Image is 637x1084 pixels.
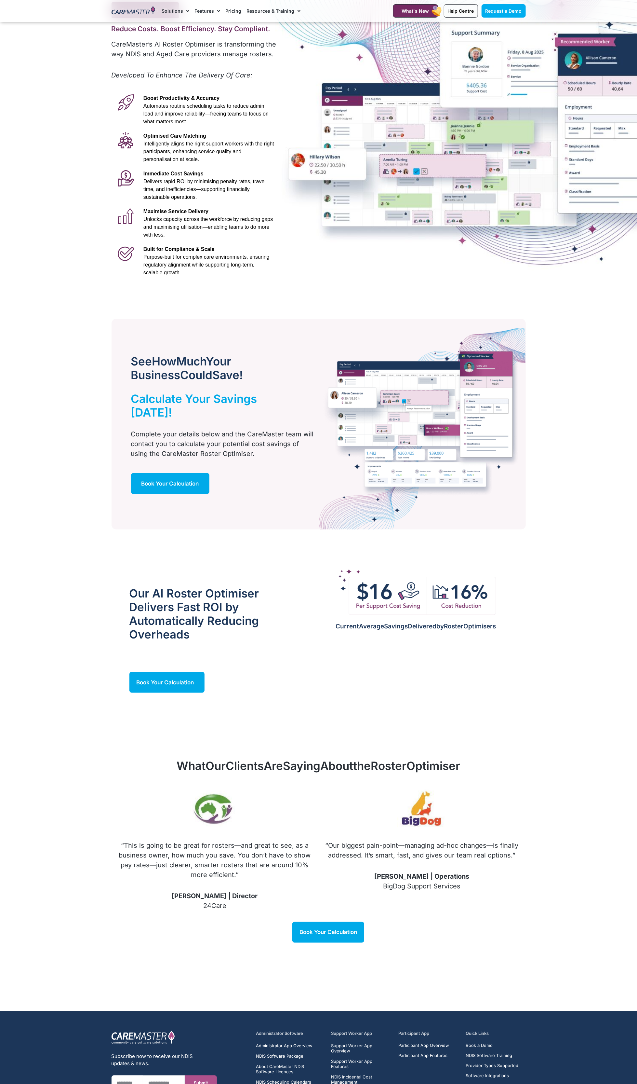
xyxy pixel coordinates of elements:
[299,929,357,936] span: Book Your Calculation
[331,1043,391,1054] a: Support Worker App Overview
[143,209,208,214] span: Maximise Service Delivery
[331,1059,391,1069] a: Support Worker App Features
[256,1031,324,1037] h5: Administrator Software
[466,1053,512,1058] span: NDIS Software Training
[336,623,359,630] span: Current
[143,179,266,200] span: Delivers rapid ROI by minimising penalty rates, travel time, and inefficiencies—supporting financ...
[143,171,204,176] span: Immediate Cost Savings
[393,4,438,18] a: What's New
[143,254,270,275] span: Purpose-built for complex care environments, ensuring regulatory alignment while supporting long-...
[143,246,215,252] span: Built for Compliance & Scale
[444,4,478,18] a: Help Centre
[325,841,519,860] p: “Our biggest pain-point—managing ad-hoc changes—is finally addressed. It’s smart, fast, and gives...
[118,841,312,880] p: “This is going to be great for rosters—and great to see, as a business owner, how much you save. ...
[112,1053,217,1067] div: Subscribe now to receive our NDIS updates & news.
[152,354,177,368] span: How
[264,759,283,773] span: Are
[256,1043,313,1049] span: Administrator App Overview
[292,922,364,943] a: Book Your Calculation
[143,133,206,139] span: Optimised Care Matching
[177,354,206,368] span: Much
[143,103,269,124] span: Automates routine scheduling tasks to reduce admin load and improve reliability—freeing teams to ...
[398,1043,449,1048] a: Participant App Overview
[466,1053,523,1058] a: NDIS Software Training
[213,368,243,382] span: Save!
[143,141,274,162] span: Intelligently aligns the right support workers with the right participants, enhancing service qua...
[371,759,407,773] span: Roster
[325,872,519,891] p: BigDog Support Services
[466,1074,523,1078] a: Software Integrations
[463,623,496,630] span: Optimisers
[407,759,460,773] span: Optimiser
[398,1053,447,1058] span: Participant App Features
[131,354,152,368] span: See
[436,623,444,630] span: by
[256,1054,324,1059] a: NDIS Software Package
[321,759,353,773] span: About
[331,1031,391,1037] h5: Support Worker App
[206,759,226,773] span: Our
[466,1043,523,1048] a: Book a Demo
[137,679,194,686] span: Book Your Calculation
[112,6,155,16] img: CareMaster Logo
[448,8,474,14] span: Help Centre
[129,672,205,693] a: Book Your Calculation
[408,623,436,630] span: Delivered
[177,759,206,773] span: What
[112,1031,175,1045] img: CareMaster Logo Part
[131,368,180,382] span: Business
[374,873,470,881] span: [PERSON_NAME] | Operations
[112,39,278,59] p: CareMaster’s AI Roster Optimiser is transforming the way NDIS and Aged Care providers manage rost...
[482,4,526,18] a: Request a Demo
[466,1063,523,1068] a: Provider Types Supported
[112,71,253,79] em: Developed To Enhance The Delivery Of Care:
[384,623,408,630] span: Savings
[466,1063,518,1068] span: Provider Types Supported
[206,354,232,368] span: Your
[131,473,209,494] a: Book Your Calculation
[466,1074,509,1078] span: Software Integrations
[131,392,298,419] h2: Calculate Your Savings [DATE]!
[359,623,384,630] span: Average
[353,759,371,773] span: the
[256,1064,324,1075] a: About CareMaster NDIS Software Licences
[485,8,522,14] span: Request a Demo
[141,480,199,487] span: Book Your Calculation
[118,891,312,911] p: 24Care
[402,8,429,14] span: What's New
[398,1053,449,1058] a: Participant App Features
[143,95,219,101] span: Boost Productivity & Accuracy
[190,786,239,834] img: 24Care Australia Logo
[112,25,278,33] h2: Reduce Costs. Boost Efficiency. Stay Compliant.
[466,1043,493,1048] span: Book a Demo
[226,759,264,773] span: Clients
[180,368,213,382] span: Could
[466,1031,525,1037] h5: Quick Links
[131,429,314,459] p: Complete your details below and the CareMaster team will contact you to calculate your potential ...
[143,216,273,238] span: Unlocks capacity across the workforce by reducing gaps and maximising utilisation—enabling teams ...
[283,759,321,773] span: Saying
[256,1043,324,1049] a: Administrator App Overview
[398,1031,458,1037] h5: Participant App
[256,1054,304,1059] span: NDIS Software Package
[129,586,282,641] h2: Our AI Roster Optimiser Delivers Fast ROI by Automatically Reducing Overheads
[444,623,463,630] span: Roster
[172,892,258,900] span: [PERSON_NAME] | Director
